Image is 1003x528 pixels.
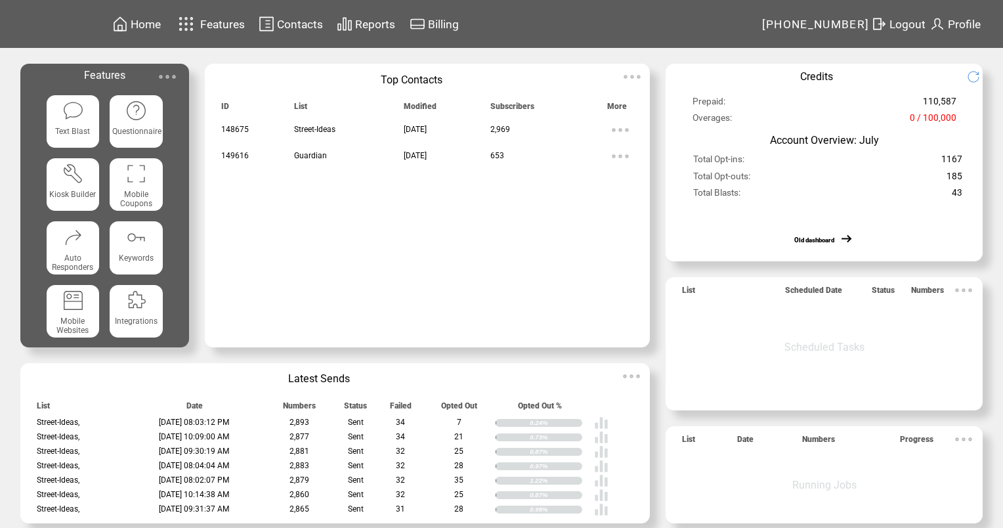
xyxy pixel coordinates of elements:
[454,504,463,514] span: 28
[173,11,247,37] a: Features
[457,418,461,427] span: 7
[408,14,461,34] a: Billing
[404,102,437,117] span: Modified
[283,401,316,416] span: Numbers
[49,190,96,199] span: Kiosk Builder
[335,14,397,34] a: Reports
[800,70,833,83] span: Credits
[682,435,695,450] span: List
[929,16,945,32] img: profile.svg
[441,401,477,416] span: Opted Out
[530,419,582,427] div: 0.24%
[770,134,879,146] span: Account Overview: July
[37,461,79,470] span: Street-Ideas,
[348,447,364,456] span: Sent
[110,158,162,211] a: Mobile Coupons
[693,171,750,187] span: Total Opt-outs:
[900,435,933,450] span: Progress
[37,490,79,499] span: Street-Ideas,
[530,506,582,514] div: 0.98%
[221,125,249,134] span: 148675
[594,502,608,517] img: poll%20-%20white.svg
[950,277,977,303] img: ellypsis.svg
[911,286,944,301] span: Numbers
[923,96,956,112] span: 110,587
[594,445,608,459] img: poll%20-%20white.svg
[910,112,956,129] span: 0 / 100,000
[37,475,79,485] span: Street-Ideas,
[56,317,89,335] span: Mobile Websites
[530,491,582,499] div: 0.87%
[404,151,427,160] span: [DATE]
[154,64,181,90] img: ellypsis.svg
[784,341,864,353] span: Scheduled Tasks
[110,221,162,274] a: Keywords
[110,14,163,34] a: Home
[594,416,608,430] img: poll%20-%20white.svg
[115,317,158,326] span: Integrations
[159,418,230,427] span: [DATE] 08:03:12 PM
[289,490,309,499] span: 2,860
[454,461,463,470] span: 28
[289,475,309,485] span: 2,879
[390,401,412,416] span: Failed
[348,432,364,441] span: Sent
[289,504,309,514] span: 2,865
[294,151,327,160] span: Guardian
[348,504,364,514] span: Sent
[47,221,99,274] a: Auto Responders
[682,286,695,301] span: List
[594,488,608,502] img: poll%20-%20white.svg
[110,285,162,338] a: Integrations
[594,473,608,488] img: poll%20-%20white.svg
[62,290,84,311] img: mobile-websites.svg
[344,401,367,416] span: Status
[941,154,962,170] span: 1167
[348,475,364,485] span: Sent
[186,401,203,416] span: Date
[607,143,633,169] img: ellypsis.svg
[125,100,147,121] img: questionnaire.svg
[289,432,309,441] span: 2,877
[200,18,245,31] span: Features
[737,435,754,450] span: Date
[289,447,309,456] span: 2,881
[794,236,834,244] a: Old dashboard
[693,154,744,170] span: Total Opt-ins:
[490,102,534,117] span: Subscribers
[396,418,405,427] span: 34
[967,70,990,83] img: refresh.png
[792,479,857,491] span: Running Jobs
[404,125,427,134] span: [DATE]
[490,125,510,134] span: 2,969
[259,16,274,32] img: contacts.svg
[693,96,725,112] span: Prepaid:
[619,64,645,90] img: ellypsis.svg
[355,18,395,31] span: Reports
[454,475,463,485] span: 35
[159,504,230,514] span: [DATE] 09:31:37 AM
[125,290,147,311] img: integrations.svg
[396,461,405,470] span: 32
[62,163,84,185] img: tool%201.svg
[950,426,977,452] img: ellypsis.svg
[693,112,732,129] span: Overages:
[62,100,84,121] img: text-blast.svg
[348,461,364,470] span: Sent
[490,151,504,160] span: 653
[289,461,309,470] span: 2,883
[277,18,323,31] span: Contacts
[348,490,364,499] span: Sent
[221,102,229,117] span: ID
[84,69,125,81] span: Features
[518,401,562,416] span: Opted Out %
[693,187,740,204] span: Total Blasts:
[454,432,463,441] span: 21
[871,16,887,32] img: exit.svg
[618,363,645,389] img: ellypsis.svg
[802,435,835,450] span: Numbers
[159,461,230,470] span: [DATE] 08:04:04 AM
[530,433,582,441] div: 0.73%
[55,127,90,136] span: Text Blast
[294,102,307,117] span: List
